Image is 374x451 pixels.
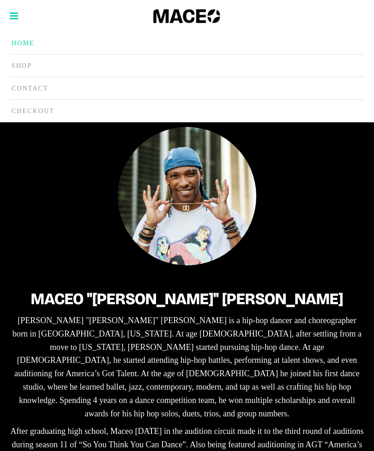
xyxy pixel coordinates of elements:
[12,40,35,47] span: Home
[12,85,48,92] span: Contact
[10,32,364,54] a: Home
[12,108,54,114] span: Checkout
[118,127,256,265] img: Maceo Harrison
[148,2,228,30] img: Mobile Logo
[12,62,32,69] span: Shop
[9,314,365,420] p: [PERSON_NAME] "[PERSON_NAME]" [PERSON_NAME] is a hip-hop dancer and choreographer born in [GEOGRA...
[9,289,365,309] h2: Maceo "[PERSON_NAME]" [PERSON_NAME]
[10,77,364,100] a: Contact
[10,100,364,122] a: Checkout
[10,54,364,77] a: Shop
